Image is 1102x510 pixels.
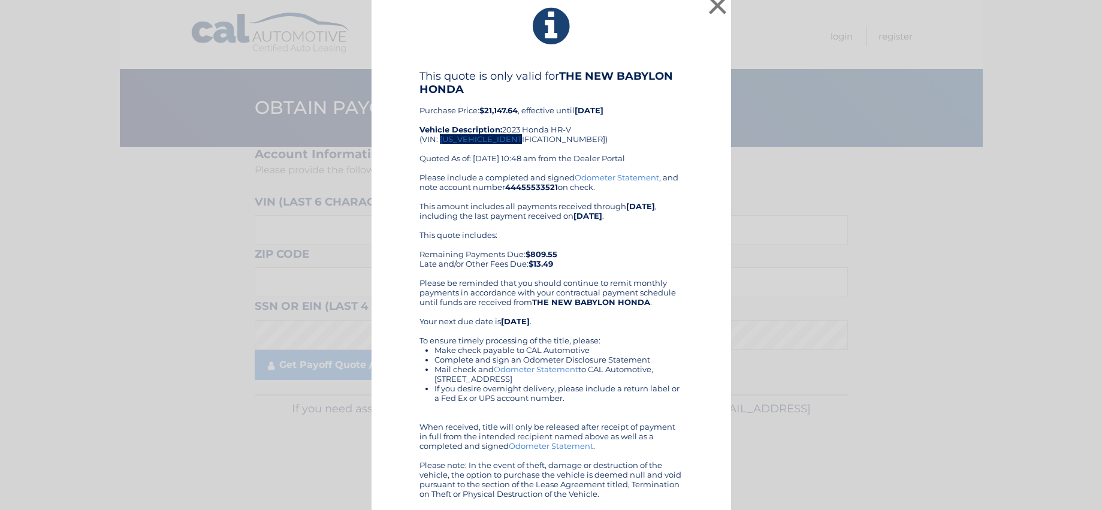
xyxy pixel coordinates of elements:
b: THE NEW BABYLON HONDA [532,297,650,307]
li: Mail check and to CAL Automotive, [STREET_ADDRESS] [434,364,683,384]
li: Complete and sign an Odometer Disclosure Statement [434,355,683,364]
b: 44455533521 [505,182,558,192]
a: Odometer Statement [494,364,578,374]
div: This quote includes: Remaining Payments Due: Late and/or Other Fees Due: [419,230,683,268]
div: Purchase Price: , effective until 2023 Honda HR-V (VIN: [US_VEHICLE_IDENTIFICATION_NUMBER]) Quote... [419,70,683,173]
a: Odometer Statement [575,173,659,182]
b: $21,147.64 [479,105,518,115]
div: Please include a completed and signed , and note account number on check. This amount includes al... [419,173,683,499]
b: $809.55 [526,249,557,259]
h4: This quote is only valid for [419,70,683,96]
b: $13.49 [529,259,553,268]
b: [DATE] [501,316,530,326]
strong: Vehicle Description: [419,125,502,134]
b: [DATE] [573,211,602,221]
li: If you desire overnight delivery, please include a return label or a Fed Ex or UPS account number. [434,384,683,403]
li: Make check payable to CAL Automotive [434,345,683,355]
b: [DATE] [575,105,603,115]
b: THE NEW BABYLON HONDA [419,70,673,96]
b: [DATE] [626,201,655,211]
a: Odometer Statement [509,441,593,451]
